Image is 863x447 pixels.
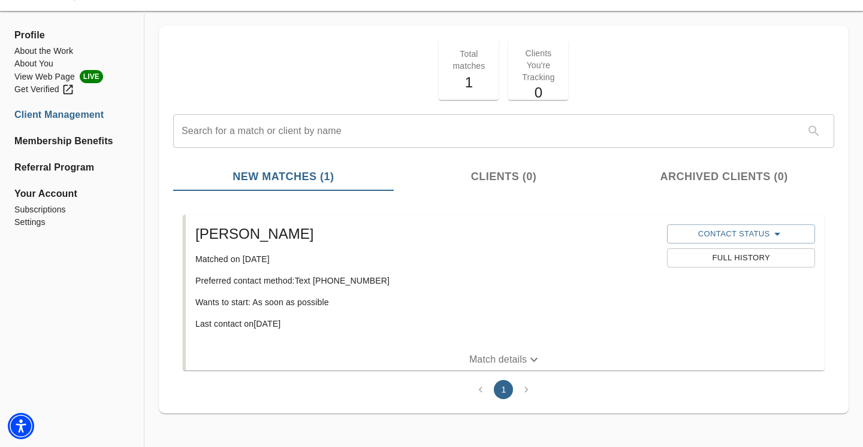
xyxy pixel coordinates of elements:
nav: pagination navigation [469,380,538,399]
p: Last contact on [DATE] [195,318,657,330]
p: Match details [469,352,527,367]
a: About the Work [14,45,129,57]
span: Archived Clients (0) [621,169,827,185]
p: Wants to start: As soon as possible [195,296,657,308]
div: Get Verified [14,83,74,96]
span: Profile [14,28,129,42]
p: Total matches [446,48,491,72]
p: Clients You're Tracking [515,47,561,83]
h5: [PERSON_NAME] [195,224,657,244]
span: Clients (0) [401,169,607,185]
h5: 0 [515,83,561,102]
a: Referral Program [14,160,129,175]
span: Your Account [14,187,129,201]
div: Accessibility Menu [8,413,34,439]
button: Full History [667,248,814,267]
h5: 1 [446,73,491,92]
a: Settings [14,216,129,229]
button: Match details [186,349,825,370]
a: About You [14,57,129,70]
a: Get Verified [14,83,129,96]
span: Full History [673,251,808,265]
a: Client Management [14,108,129,122]
span: LIVE [80,70,103,83]
a: Membership Benefits [14,134,129,148]
p: Preferred contact method: Text [PHONE_NUMBER] [195,275,657,287]
li: View Web Page [14,70,129,83]
p: Matched on [DATE] [195,253,657,265]
a: View Web PageLIVE [14,70,129,83]
button: page 1 [494,380,513,399]
button: Contact Status [667,224,814,244]
span: Contact Status [673,227,808,241]
a: Subscriptions [14,203,129,216]
span: New Matches (1) [180,169,387,185]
